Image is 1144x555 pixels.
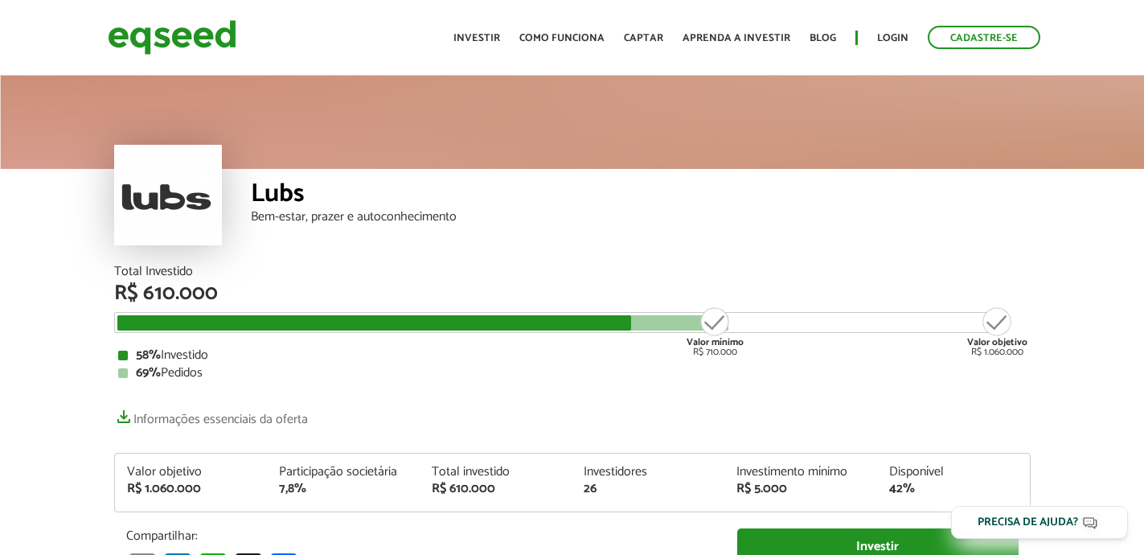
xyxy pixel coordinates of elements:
img: EqSeed [108,16,236,59]
p: Compartilhar: [126,528,713,544]
div: Investido [118,349,1027,362]
div: Participação societária [279,466,408,479]
div: 42% [889,483,1018,495]
a: Investir [453,33,500,43]
a: Como funciona [519,33,605,43]
strong: 69% [136,362,161,384]
div: 26 [584,483,712,495]
div: R$ 610.000 [432,483,560,495]
div: R$ 1.060.000 [127,483,256,495]
div: Total investido [432,466,560,479]
div: Investimento mínimo [736,466,865,479]
div: R$ 1.060.000 [967,306,1027,357]
strong: Valor mínimo [687,335,744,350]
strong: Valor objetivo [967,335,1027,350]
a: Blog [810,33,836,43]
a: Cadastre-se [928,26,1040,49]
div: Valor objetivo [127,466,256,479]
div: R$ 710.000 [685,306,745,357]
div: 7,8% [279,483,408,495]
a: Captar [624,33,663,43]
div: Bem-estar, prazer e autoconhecimento [251,211,1031,224]
div: Pedidos [118,367,1027,380]
div: R$ 610.000 [114,283,1031,304]
div: Investidores [584,466,712,479]
div: R$ 5.000 [736,483,865,495]
a: Login [877,33,908,43]
strong: 58% [136,344,161,366]
div: Total Investido [114,265,1031,278]
a: Informações essenciais da oferta [114,404,308,426]
div: Disponível [889,466,1018,479]
div: Lubs [251,181,1031,211]
a: Aprenda a investir [683,33,790,43]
